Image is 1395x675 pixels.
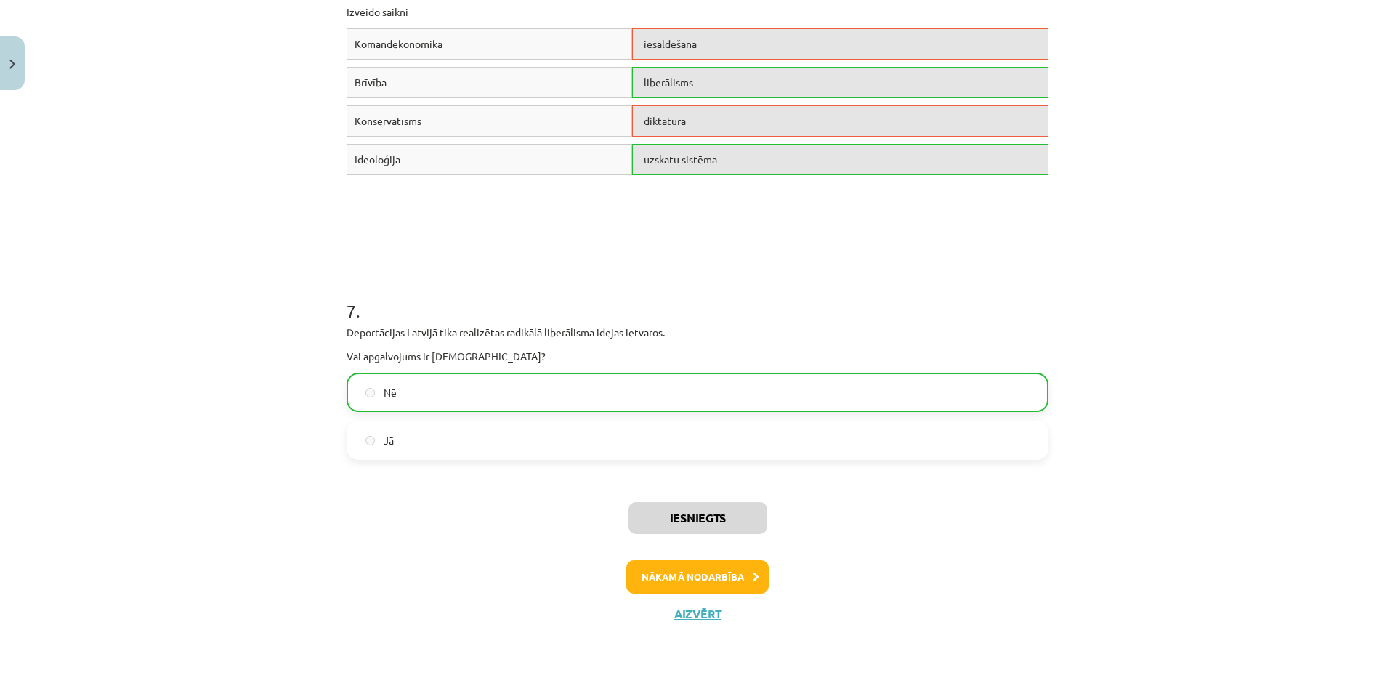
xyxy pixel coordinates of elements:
p: Vai apgalvojums ir [DEMOGRAPHIC_DATA]? [347,349,1048,364]
p: Deportācijas Latvijā tika realizētas radikālā liberālisma idejas ietvaros. [347,325,1048,340]
img: icon-close-lesson-0947bae3869378f0d4975bcd49f059093ad1ed9edebbc8119c70593378902aed.svg [9,60,15,69]
button: Iesniegts [628,502,767,534]
button: Nākamā nodarbība [626,560,769,594]
span: iesaldēšana [644,37,697,50]
span: Konservatīsms [355,114,421,127]
span: Ideoloģija [355,153,400,166]
input: Jā [365,436,375,445]
button: Aizvērt [670,607,725,621]
p: Izveido saikni [347,4,1048,20]
h1: 7 . [347,275,1048,320]
span: Jā [384,433,394,448]
span: liberālisms [644,76,693,89]
span: uzskatu sistēma [644,153,717,166]
span: Nē [384,385,397,400]
span: Brīvība [355,76,387,89]
input: Nē [365,388,375,397]
span: diktatūra [644,114,686,127]
span: Komandekonomika [355,37,442,50]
